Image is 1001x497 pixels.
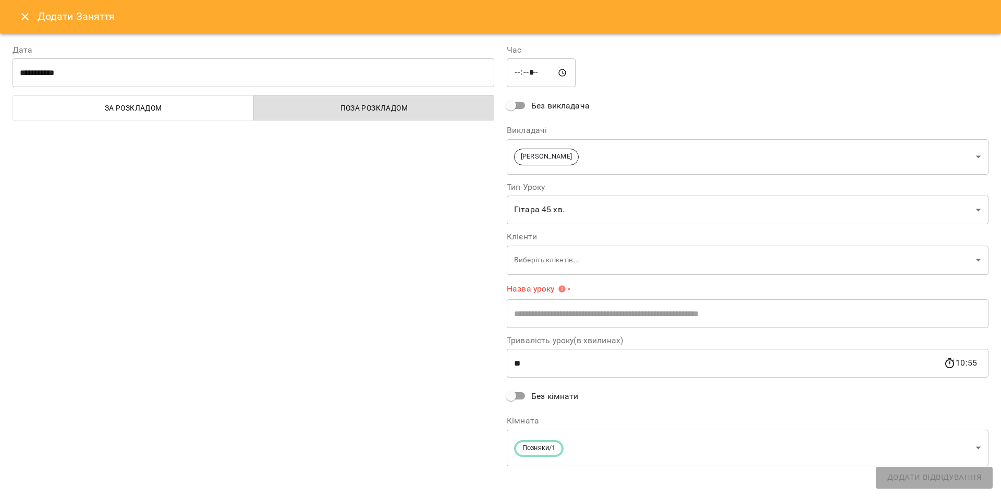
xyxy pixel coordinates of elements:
button: За розкладом [13,95,254,120]
span: Назва уроку [507,285,566,293]
span: Без викладача [531,100,590,112]
button: Поза розкладом [253,95,495,120]
label: Кімната [507,417,988,425]
label: Тривалість уроку(в хвилинах) [507,336,988,345]
div: Гітара 45 хв. [507,196,988,225]
span: Поза розкладом [260,102,489,114]
svg: Вкажіть назву уроку або виберіть клієнтів [558,285,566,293]
label: Час [507,46,988,54]
span: [PERSON_NAME] [515,152,578,162]
button: Close [13,4,38,29]
span: За розкладом [19,102,248,114]
label: Дата [13,46,494,54]
label: Клієнти [507,233,988,241]
div: [PERSON_NAME] [507,139,988,175]
div: Виберіть клієнтів... [507,245,988,275]
p: Виберіть клієнтів... [514,255,972,265]
label: Викладачі [507,126,988,135]
span: Без кімнати [531,390,579,403]
span: Позняки/1 [516,443,561,453]
label: Тип Уроку [507,183,988,191]
div: Позняки/1 [507,429,988,466]
h6: Додати Заняття [38,8,988,25]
